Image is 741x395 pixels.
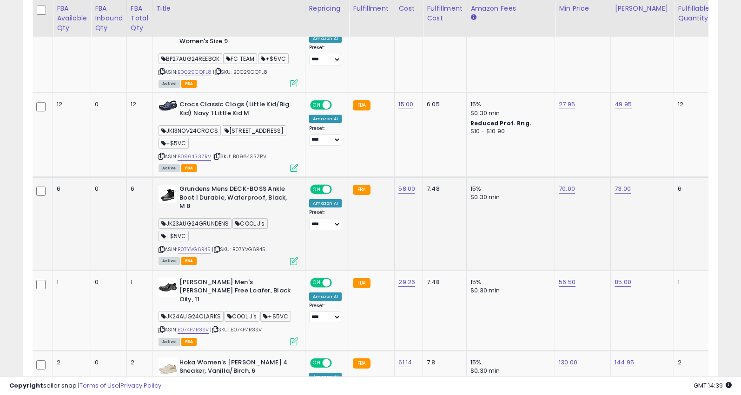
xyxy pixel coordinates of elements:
span: OFF [330,186,345,194]
div: $0.30 min [470,109,548,117]
a: 130.00 [559,358,577,367]
span: JK23AUG24GRUNDENS [159,218,232,229]
div: 1 [57,278,84,286]
span: OFF [330,359,345,367]
span: | SKU: B074P7R3SV [210,326,262,333]
span: JK13NOV24CROCS [159,125,221,136]
div: 6 [678,185,707,193]
a: 15.00 [398,100,413,109]
div: 15% [470,278,548,286]
div: $0.30 min [470,193,548,201]
div: seller snap | | [9,382,161,390]
div: Amazon AI [309,34,342,43]
img: 41D+4xzEoXL._SL40_.jpg [159,278,177,297]
div: 15% [470,185,548,193]
span: ON [311,359,323,367]
div: Amazon AI [309,199,342,207]
span: OFF [330,278,345,286]
img: 314XJ0XB6CL._SL40_.jpg [159,185,177,203]
small: Amazon Fees. [470,13,476,22]
div: 7.8 [427,358,459,367]
small: FBA [353,278,370,288]
div: 15% [470,100,548,109]
div: Min Price [559,4,607,13]
div: ASIN: [159,100,298,171]
span: FBA [181,80,197,88]
span: +$5VC [159,138,189,149]
small: FBA [353,358,370,369]
span: ON [311,278,323,286]
b: Grundens Mens DECK-BOSS Ankle Boot | Durable, Waterproof, Black, M 8 [179,185,292,213]
span: FBA [181,338,197,346]
b: Reduced Prof. Rng. [470,119,531,127]
div: FBA Available Qty [57,4,87,33]
span: FBA [181,164,197,172]
b: [PERSON_NAME] Men's [PERSON_NAME] Free Loafer, Black Oily, 11 [179,278,292,306]
span: BP27AUG24REEBOK [159,53,222,64]
span: JK24AUG24CLARKS [159,311,224,322]
span: [STREET_ADDRESS] [222,125,287,136]
img: 41jahRI2R+L._SL40_.jpg [159,100,177,111]
div: $10 - $10.90 [470,128,548,136]
span: 2025-10-9 14:39 GMT [694,381,732,390]
a: 61.14 [398,358,412,367]
div: [PERSON_NAME] [615,4,670,13]
div: Fulfillable Quantity [678,4,710,23]
span: All listings currently available for purchase on Amazon [159,338,180,346]
div: ASIN: [159,278,298,344]
div: FBA Total Qty [131,4,148,33]
div: Preset: [309,45,342,65]
div: $0.30 min [470,286,548,295]
div: 12 [57,100,84,109]
div: 1 [131,278,145,286]
b: Crocs Classic Clogs (Little Kid/Big Kid) Navy 1 Little Kid M [179,100,292,120]
div: 12 [678,100,707,109]
small: FBA [353,100,370,110]
div: 0 [95,185,119,193]
a: Terms of Use [79,381,119,390]
span: All listings currently available for purchase on Amazon [159,257,180,265]
span: FBA [181,257,197,265]
div: 12 [131,100,145,109]
div: 6 [131,185,145,193]
div: Amazon AI [309,115,342,123]
a: 49.95 [615,100,632,109]
strong: Copyright [9,381,43,390]
div: 2 [57,358,84,367]
span: COOL J's [225,311,259,322]
span: All listings currently available for purchase on Amazon [159,80,180,88]
div: ASIN: [159,20,298,86]
a: 85.00 [615,278,631,287]
div: 0 [95,100,119,109]
div: 1 [678,278,707,286]
a: 27.95 [559,100,575,109]
a: B074P7R3SV [178,326,209,334]
a: 73.00 [615,184,631,194]
a: 56.50 [559,278,576,287]
small: FBA [353,185,370,195]
a: B07YVG6R45 [178,246,211,253]
span: | SKU: B096433ZRV [212,153,266,160]
a: B0C29CQFL8 [178,68,212,76]
span: | SKU: B0C29CQFL8 [213,68,267,76]
span: | SKU: B07YVG6R45 [212,246,265,253]
div: 15% [470,358,548,367]
div: Cost [398,4,419,13]
span: ON [311,186,323,194]
div: Fulfillment Cost [427,4,463,23]
div: 7.48 [427,278,459,286]
div: 2 [678,358,707,367]
span: FC TEAM [223,53,257,64]
div: ASIN: [159,185,298,264]
div: 2 [131,358,145,367]
span: +$5VC [258,53,289,64]
b: Hoka Women's [PERSON_NAME] 4 Sneaker, Vanilla/Birch, 6 [179,358,292,378]
div: 7.48 [427,185,459,193]
div: Repricing [309,4,345,13]
a: B096433ZRV [178,153,212,161]
img: 31eE8NxyT9L._SL40_.jpg [159,358,177,377]
div: $0.30 min [470,367,548,375]
span: OFF [330,101,345,109]
div: 6 [57,185,84,193]
a: Privacy Policy [120,381,161,390]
